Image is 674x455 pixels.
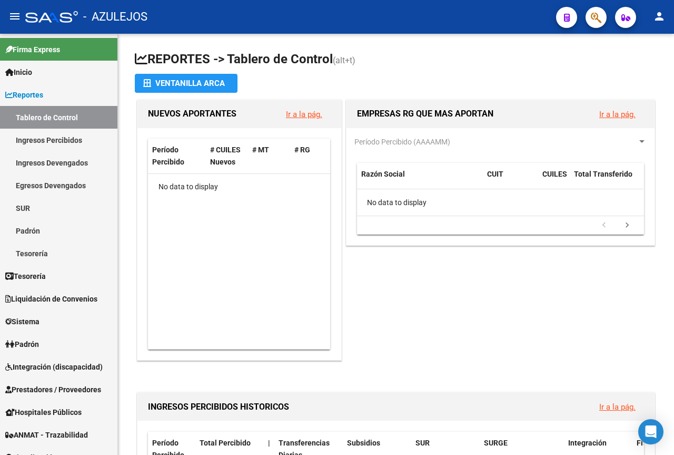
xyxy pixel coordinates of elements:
[290,139,332,173] datatable-header-cell: # RG
[268,439,270,447] span: |
[5,44,60,55] span: Firma Express
[591,104,644,124] button: Ir a la pág.
[5,384,101,395] span: Prestadores / Proveedores
[248,139,290,173] datatable-header-cell: # MT
[5,89,43,101] span: Reportes
[8,10,21,23] mat-icon: menu
[152,146,184,166] span: Período Percibido
[653,10,666,23] mat-icon: person
[617,220,637,231] a: go to next page
[333,55,355,65] span: (alt+t)
[148,174,330,200] div: No data to display
[357,109,493,119] span: EMPRESAS RG QUE MAS APORTAN
[135,74,237,93] button: Ventanilla ARCA
[599,110,636,119] a: Ir a la pág.
[568,439,607,447] span: Integración
[574,170,632,178] span: Total Transferido
[347,439,380,447] span: Subsidios
[210,146,241,166] span: # CUILES Nuevos
[5,66,32,78] span: Inicio
[148,402,289,412] span: INGRESOS PERCIBIDOS HISTORICOS
[570,163,643,198] datatable-header-cell: Total Transferido
[148,109,236,119] span: NUEVOS APORTANTES
[294,146,310,154] span: # RG
[277,104,331,124] button: Ir a la pág.
[5,361,103,373] span: Integración (discapacidad)
[286,110,322,119] a: Ir a la pág.
[252,146,269,154] span: # MT
[484,439,508,447] span: SURGE
[542,170,567,178] span: CUILES
[83,5,147,28] span: - AZULEJOS
[200,439,251,447] span: Total Percibido
[599,402,636,412] a: Ir a la pág.
[143,74,229,93] div: Ventanilla ARCA
[206,139,248,173] datatable-header-cell: # CUILES Nuevos
[5,338,39,350] span: Padrón
[5,270,46,282] span: Tesorería
[357,189,643,216] div: No data to display
[135,51,657,69] h1: REPORTES -> Tablero de Control
[638,419,663,444] div: Open Intercom Messenger
[591,397,644,417] button: Ir a la pág.
[361,170,405,178] span: Razón Social
[594,220,614,231] a: go to previous page
[5,316,39,327] span: Sistema
[415,439,430,447] span: SUR
[483,163,538,198] datatable-header-cell: CUIT
[5,293,97,305] span: Liquidación de Convenios
[148,139,206,173] datatable-header-cell: Período Percibido
[357,163,483,198] datatable-header-cell: Razón Social
[354,138,450,146] span: Período Percibido (AAAAMM)
[487,170,503,178] span: CUIT
[5,429,88,441] span: ANMAT - Trazabilidad
[538,163,570,198] datatable-header-cell: CUILES
[5,406,82,418] span: Hospitales Públicos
